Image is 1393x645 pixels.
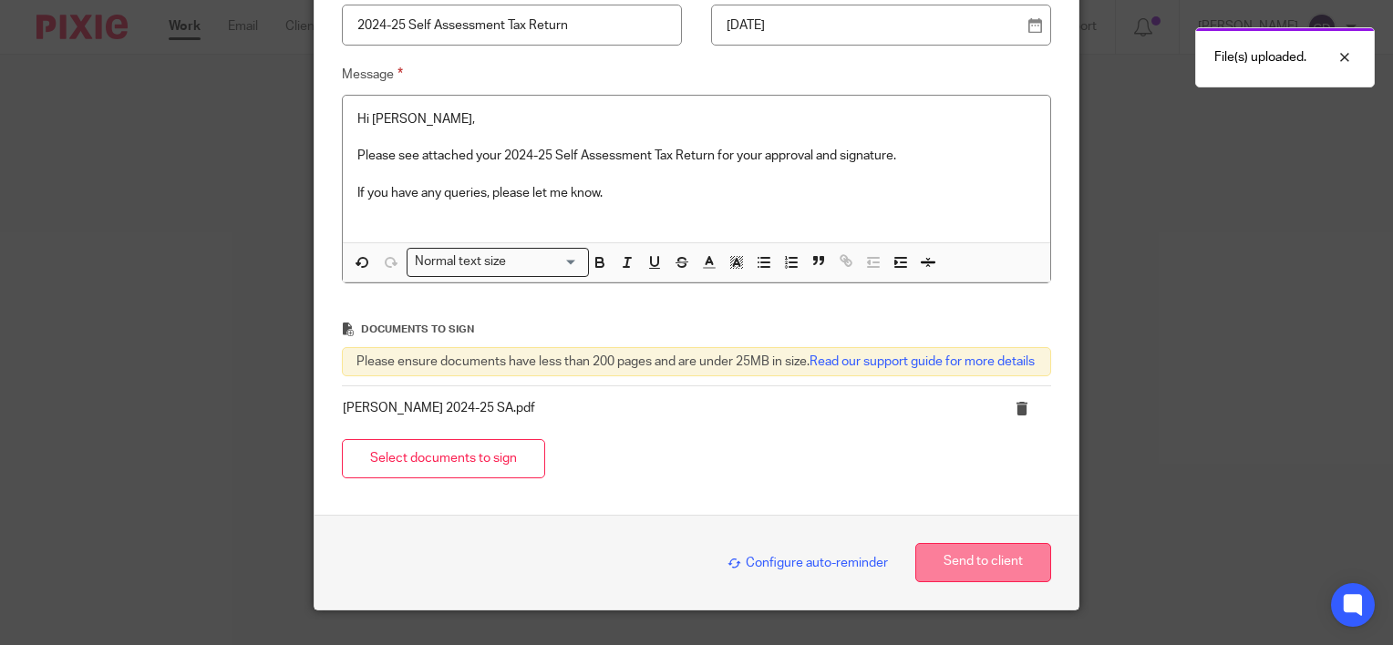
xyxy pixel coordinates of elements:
[512,252,578,271] input: Search for option
[411,252,511,271] span: Normal text size
[357,110,1036,128] p: Hi [PERSON_NAME],
[357,184,1036,202] p: If you have any queries, please let me know.
[727,16,1022,35] p: [DATE]
[727,557,888,569] span: Configure auto-reminder
[810,355,1035,368] a: Read our support guide for more details
[407,248,589,276] div: Search for option
[361,324,474,334] span: Documents to sign
[343,399,992,417] p: [PERSON_NAME] 2024-25 SA.pdf
[915,543,1051,582] button: Send to client
[342,5,683,46] input: Insert subject
[1214,48,1306,67] p: File(s) uploaded.
[342,347,1051,376] div: Please ensure documents have less than 200 pages and are under 25MB in size.
[342,64,1051,86] label: Message
[357,147,1036,165] p: Please see attached your 2024-25 Self Assessment Tax Return for your approval and signature.
[342,439,545,478] button: Select documents to sign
